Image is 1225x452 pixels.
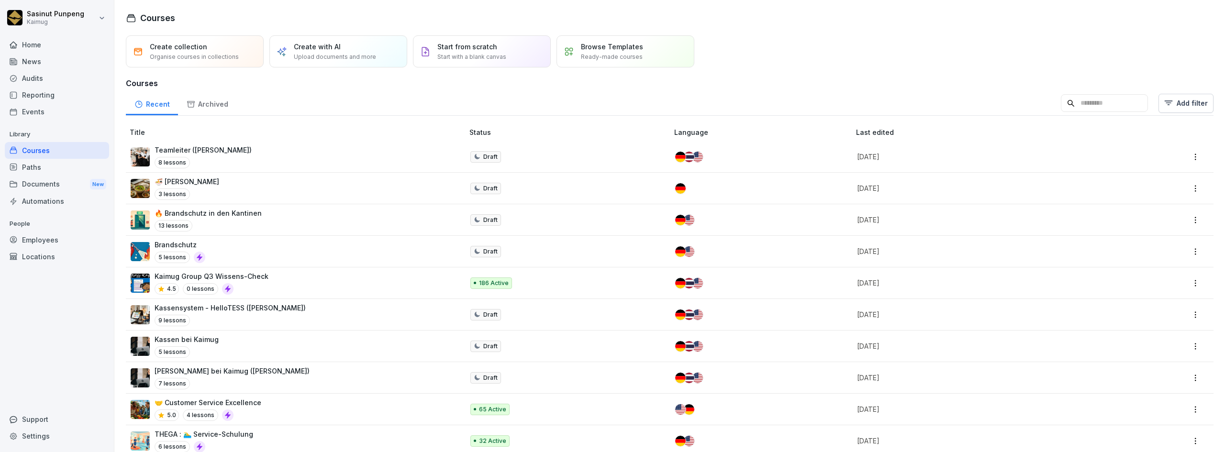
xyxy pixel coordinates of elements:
[5,232,109,248] a: Employees
[857,373,1111,383] p: [DATE]
[483,310,498,319] p: Draft
[5,193,109,209] a: Automations
[155,366,310,376] p: [PERSON_NAME] bei Kaimug ([PERSON_NAME])
[178,91,236,115] a: Archived
[155,397,261,408] p: 🤝 Customer Service Excellence
[183,283,218,295] p: 0 lessons
[5,411,109,428] div: Support
[294,42,341,52] p: Create with AI
[131,242,150,261] img: b0iy7e1gfawqjs4nezxuanzk.png
[437,42,497,52] p: Start from scratch
[131,274,150,293] img: e5wlzal6fzyyu8pkl39fd17k.png
[155,303,306,313] p: Kassensystem - HelloTESS ([PERSON_NAME])
[155,271,268,281] p: Kaimug Group Q3 Wissens-Check
[684,246,694,257] img: us.svg
[131,147,150,166] img: pytyph5pk76tu4q1kwztnixg.png
[155,145,252,155] p: Teamleiter ([PERSON_NAME])
[469,127,670,137] p: Status
[167,285,176,293] p: 4.5
[5,87,109,103] a: Reporting
[126,91,178,115] a: Recent
[857,309,1111,320] p: [DATE]
[483,184,498,193] p: Draft
[131,305,150,324] img: k4tsflh0pn5eas51klv85bn1.png
[155,429,253,439] p: THEGA : 🏊‍♂️ Service-Schulung
[183,409,218,421] p: 4 lessons
[5,70,109,87] a: Audits
[674,127,852,137] p: Language
[692,152,703,162] img: us.svg
[684,215,694,225] img: us.svg
[857,341,1111,351] p: [DATE]
[131,179,150,198] img: kcbrm6dpgkna49ar91ez3gqo.png
[692,341,703,352] img: us.svg
[692,278,703,288] img: us.svg
[675,309,686,320] img: de.svg
[857,436,1111,446] p: [DATE]
[5,53,109,70] a: News
[857,152,1111,162] p: [DATE]
[675,152,686,162] img: de.svg
[684,309,694,320] img: th.svg
[857,215,1111,225] p: [DATE]
[692,373,703,383] img: us.svg
[675,246,686,257] img: de.svg
[857,278,1111,288] p: [DATE]
[675,436,686,446] img: de.svg
[155,220,192,232] p: 13 lessons
[675,373,686,383] img: de.svg
[5,159,109,176] a: Paths
[27,10,84,18] p: Sasinut Punpeng
[5,36,109,53] a: Home
[131,400,150,419] img: t4pbym28f6l0mdwi5yze01sv.png
[150,42,207,52] p: Create collection
[856,127,1123,137] p: Last edited
[140,11,175,24] h1: Courses
[857,183,1111,193] p: [DATE]
[5,248,109,265] a: Locations
[5,142,109,159] a: Courses
[5,428,109,444] div: Settings
[131,337,150,356] img: dl77onhohrz39aq74lwupjv4.png
[479,279,509,287] p: 186 Active
[5,176,109,193] div: Documents
[684,404,694,415] img: de.svg
[483,153,498,161] p: Draft
[294,53,376,61] p: Upload documents and more
[684,436,694,446] img: us.svg
[675,341,686,352] img: de.svg
[479,405,506,414] p: 65 Active
[1158,94,1214,113] button: Add filter
[130,127,466,137] p: Title
[155,188,190,200] p: 3 lessons
[155,208,262,218] p: 🔥 Brandschutz in den Kantinen
[675,183,686,194] img: de.svg
[857,404,1111,414] p: [DATE]
[155,240,205,250] p: Brandschutz
[692,309,703,320] img: us.svg
[684,152,694,162] img: th.svg
[684,278,694,288] img: th.svg
[155,334,219,344] p: Kassen bei Kaimug
[27,19,84,25] p: Kaimug
[483,342,498,351] p: Draft
[5,103,109,120] a: Events
[90,179,106,190] div: New
[5,127,109,142] p: Library
[5,176,109,193] a: DocumentsNew
[675,404,686,415] img: us.svg
[131,210,150,230] img: nu7qc8ifpiqoep3oh7gb21uj.png
[126,77,1214,89] h3: Courses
